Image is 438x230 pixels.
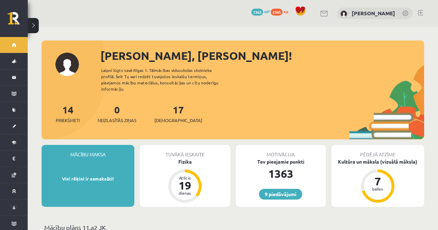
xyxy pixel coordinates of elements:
[175,191,195,195] div: dienas
[236,165,326,182] div: 1363
[236,145,326,158] div: Motivācija
[140,158,230,204] a: Fizika Atlicis 19 dienas
[42,145,134,158] div: Mācību maksa
[259,189,302,200] a: 9 piedāvājumi
[264,9,270,14] span: mP
[236,158,326,165] div: Tev pieejamie punkti
[331,145,424,158] div: Pēdējā atzīme
[45,175,131,182] p: Visi rēķini ir samaksāti!
[367,187,388,191] div: balles
[352,10,395,17] a: [PERSON_NAME]
[331,158,424,165] div: Kultūra un māksla (vizuālā māksla)
[56,103,80,124] a: 14Priekšmeti
[140,158,230,165] div: Fizika
[175,176,195,180] div: Atlicis
[101,67,231,92] div: Laipni lūgts savā Rīgas 1. Tālmācības vidusskolas skolnieka profilā. Šeit Tu vari redzēt tuvojošo...
[154,103,202,124] a: 17[DEMOGRAPHIC_DATA]
[100,47,424,64] div: [PERSON_NAME], [PERSON_NAME]!
[98,117,136,124] span: Neizlasītās ziņas
[98,103,136,124] a: 0Neizlasītās ziņas
[8,12,28,29] a: Rīgas 1. Tālmācības vidusskola
[175,180,195,191] div: 19
[340,10,347,17] img: Marija Marta Lovniece
[251,9,270,14] a: 1363 mP
[331,158,424,204] a: Kultūra un māksla (vizuālā māksla) 7 balles
[251,9,263,16] span: 1363
[271,9,283,16] span: 2345
[284,9,288,14] span: xp
[271,9,292,14] a: 2345 xp
[140,145,230,158] div: Tuvākā ieskaite
[56,117,80,124] span: Priekšmeti
[154,117,202,124] span: [DEMOGRAPHIC_DATA]
[367,176,388,187] div: 7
